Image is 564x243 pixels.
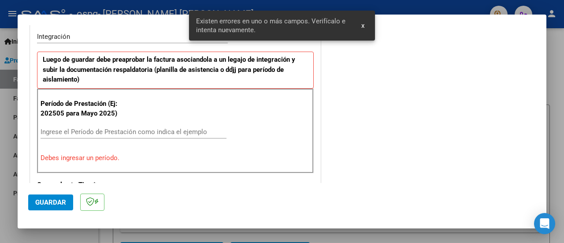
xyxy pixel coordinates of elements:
p: Período de Prestación (Ej: 202505 para Mayo 2025) [41,99,122,119]
span: x [361,22,364,30]
span: Integración [37,33,70,41]
p: Comprobante Tipo * [37,180,120,190]
span: Guardar [35,198,66,206]
strong: Luego de guardar debe preaprobar la factura asociandola a un legajo de integración y subir la doc... [43,56,295,83]
p: Debes ingresar un período. [41,153,310,163]
div: Open Intercom Messenger [534,213,555,234]
span: Existen errores en uno o más campos. Verifícalo e intenta nuevamente. [196,17,351,34]
button: x [354,18,371,34]
button: Guardar [28,194,73,210]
